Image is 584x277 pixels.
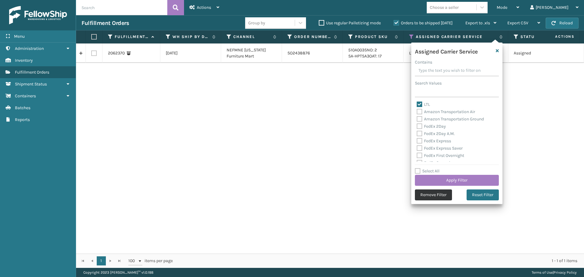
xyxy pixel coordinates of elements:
h3: Fulfillment Orders [82,19,129,27]
span: Menu [14,34,25,39]
label: Select All [415,168,440,174]
label: FedEx First Overnight [417,153,464,158]
span: 100 [128,258,137,264]
span: Containers [15,93,36,99]
button: Apply Filter [415,175,499,186]
span: Reports [15,117,30,122]
a: 510A003SNO: 2 [348,47,377,53]
span: Export to .xls [465,20,490,26]
span: Actions [536,32,578,42]
input: Type the text you wish to filter on [415,65,499,76]
label: FedEx Express [417,138,451,144]
a: Privacy Policy [554,270,577,275]
label: Amazon Transportation Ground [417,116,484,122]
span: Export CSV [507,20,528,26]
label: Assigned Carrier Service [416,34,496,40]
td: SO2438876 [282,43,343,63]
label: FedEx Ground [417,160,450,165]
label: Search Values [415,80,442,86]
td: LTL [404,43,508,63]
a: 1 [97,256,106,265]
label: Channel [233,34,270,40]
label: Orders to be shipped [DATE] [394,20,453,26]
label: LTL [417,102,430,107]
label: WH Ship By Date [172,34,209,40]
label: Fulfillment Order Id [115,34,148,40]
label: FedEx 2Day A.M. [417,131,455,136]
label: FedEx 2Day [417,124,446,129]
div: Group by [248,20,265,26]
div: 1 - 1 of 1 items [181,258,577,264]
img: logo [9,6,67,24]
span: Fulfillment Orders [15,70,49,75]
label: Use regular Palletizing mode [319,20,381,26]
a: Terms of Use [532,270,553,275]
a: 2062370 [108,50,125,56]
h4: Assigned Carrier Service [415,46,478,55]
label: Product SKU [355,34,392,40]
div: | [532,268,577,277]
span: Actions [197,5,211,10]
td: Assigned [508,43,569,63]
span: Batches [15,105,30,110]
a: SA-HPTSA3OAT: 17 [348,54,382,59]
label: Order Number [294,34,331,40]
span: Shipment Status [15,81,47,87]
button: Reset Filter [467,189,499,200]
label: FedEx Express Saver [417,146,463,151]
span: items per page [128,256,173,265]
label: Contains [415,59,432,65]
td: NEFMNE [US_STATE] Furniture Mart [221,43,282,63]
td: [DATE] [160,43,221,63]
button: Remove Filter [415,189,452,200]
button: Reload [546,18,579,29]
span: Inventory [15,58,33,63]
label: Amazon Transportation Air [417,109,475,114]
label: Status [520,34,557,40]
span: Administration [15,46,44,51]
p: Copyright 2023 [PERSON_NAME]™ v 1.0.188 [83,268,153,277]
div: Choose a seller [430,4,459,11]
span: Mode [497,5,507,10]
